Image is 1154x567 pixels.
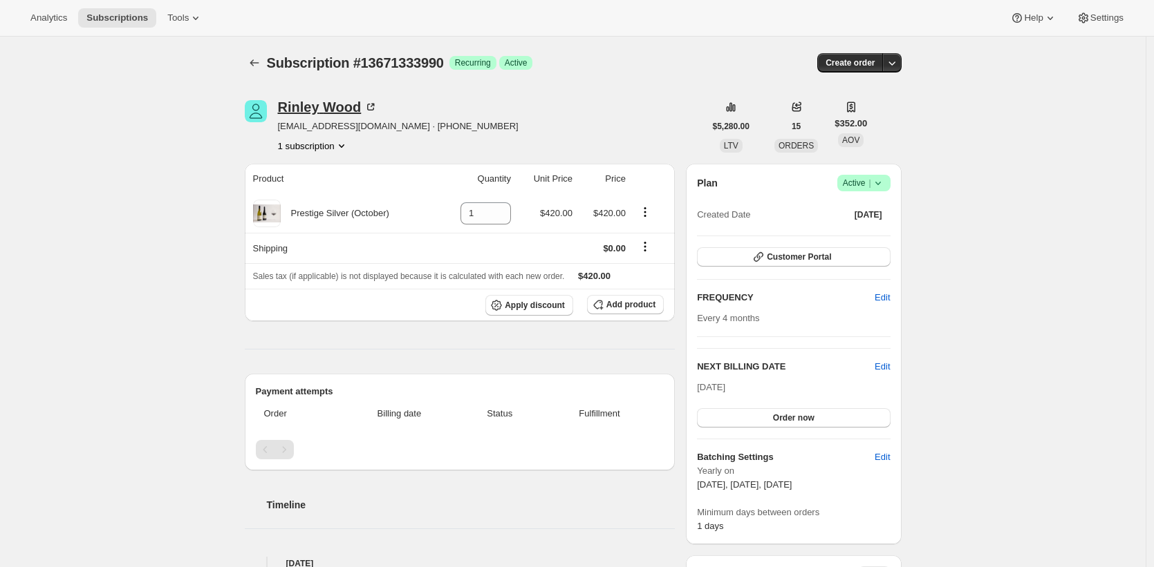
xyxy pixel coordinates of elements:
[245,164,439,194] th: Product
[697,247,890,267] button: Customer Portal
[773,412,815,423] span: Order now
[256,385,664,398] h2: Payment attempts
[606,299,655,310] span: Add product
[697,208,750,222] span: Created Date
[724,141,738,151] span: LTV
[540,208,573,218] span: $420.00
[278,100,378,114] div: Rinley Wood
[697,408,890,427] button: Order now
[505,57,528,68] span: Active
[697,479,792,490] span: [DATE], [DATE], [DATE]
[705,117,758,136] button: $5,280.00
[817,53,883,73] button: Create order
[438,164,515,194] th: Quantity
[875,450,890,464] span: Edit
[30,12,67,23] span: Analytics
[587,295,664,314] button: Add product
[577,164,630,194] th: Price
[22,8,75,28] button: Analytics
[1068,8,1132,28] button: Settings
[826,57,875,68] span: Create order
[697,382,725,392] span: [DATE]
[578,271,611,281] span: $420.00
[515,164,577,194] th: Unit Price
[713,121,750,132] span: $5,280.00
[697,291,875,305] h2: FREQUENCY
[868,177,871,189] span: |
[455,57,491,68] span: Recurring
[866,446,898,468] button: Edit
[505,300,565,311] span: Apply discount
[86,12,148,23] span: Subscriptions
[792,121,801,132] span: 15
[159,8,211,28] button: Tools
[342,407,456,421] span: Billing date
[843,176,885,190] span: Active
[245,100,267,122] span: Rinley Wood
[634,239,656,254] button: Shipping actions
[167,12,189,23] span: Tools
[697,176,718,190] h2: Plan
[697,506,890,519] span: Minimum days between orders
[767,251,831,262] span: Customer Portal
[697,521,723,531] span: 1 days
[634,204,656,220] button: Product actions
[835,117,867,131] span: $352.00
[543,407,655,421] span: Fulfillment
[875,360,890,374] button: Edit
[1090,12,1124,23] span: Settings
[256,440,664,459] nav: Pagination
[485,295,573,316] button: Apply discount
[78,8,156,28] button: Subscriptions
[593,208,626,218] span: $420.00
[779,141,814,151] span: ORDERS
[465,407,535,421] span: Status
[1002,8,1065,28] button: Help
[842,135,859,145] span: AOV
[267,498,676,512] h2: Timeline
[697,450,875,464] h6: Batching Settings
[245,53,264,73] button: Subscriptions
[278,139,348,153] button: Product actions
[603,243,626,253] span: $0.00
[697,313,759,323] span: Every 4 months
[866,287,898,309] button: Edit
[281,206,389,220] div: Prestige Silver (October)
[855,209,882,220] span: [DATE]
[253,271,565,281] span: Sales tax (if applicable) is not displayed because it is calculated with each new order.
[783,117,809,136] button: 15
[256,398,339,429] th: Order
[875,291,890,305] span: Edit
[267,55,444,70] span: Subscription #13671333990
[697,464,890,478] span: Yearly on
[846,205,891,224] button: [DATE]
[1024,12,1043,23] span: Help
[245,233,439,263] th: Shipping
[697,360,875,374] h2: NEXT BILLING DATE
[278,119,519,133] span: [EMAIL_ADDRESS][DOMAIN_NAME] · [PHONE_NUMBER]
